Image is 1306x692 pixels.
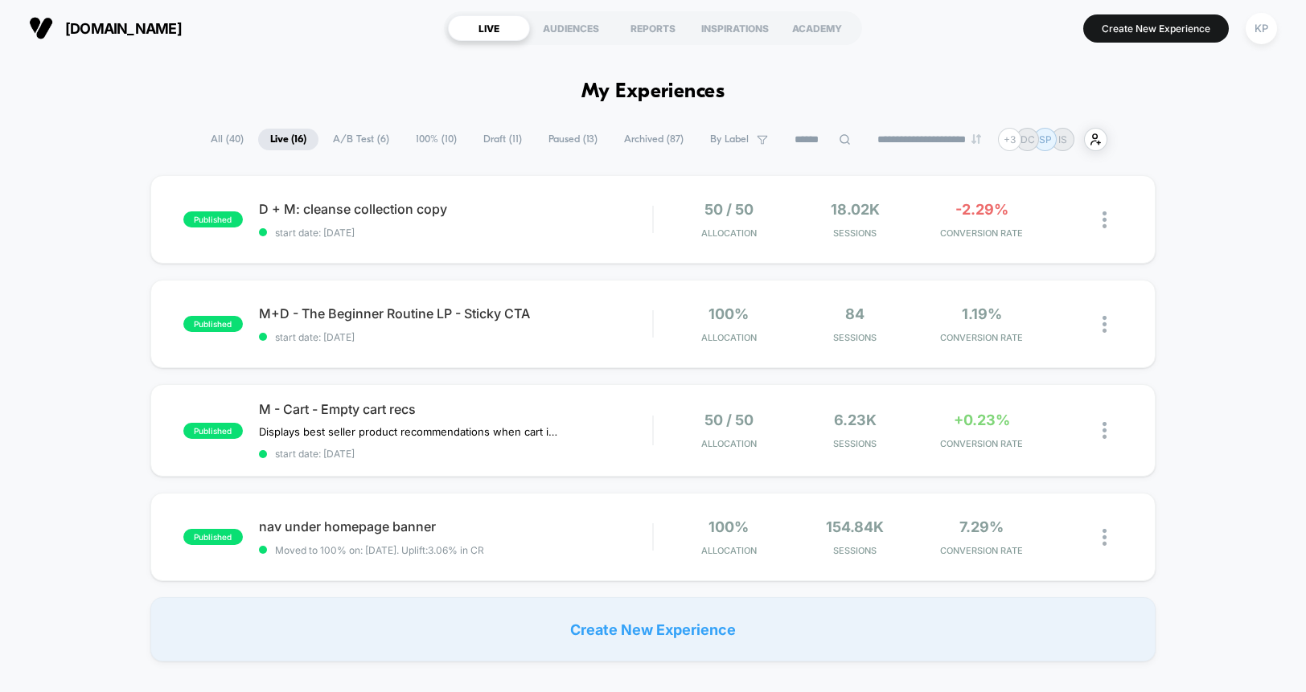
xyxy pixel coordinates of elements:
div: ACADEMY [776,15,858,41]
span: Allocation [701,438,757,449]
span: -2.29% [955,201,1008,218]
button: KP [1241,12,1282,45]
span: D + M: cleanse collection copy [259,201,652,217]
img: close [1103,211,1107,228]
p: IS [1058,133,1067,145]
span: Sessions [796,332,914,343]
span: Paused ( 13 ) [536,129,610,150]
img: close [1103,422,1107,439]
span: 7.29% [959,518,1004,535]
p: SP [1039,133,1052,145]
span: nav under homepage banner [259,518,652,534]
h1: My Experiences [581,80,725,104]
span: Archived ( 87 ) [612,129,696,150]
span: 84 [845,305,865,322]
span: start date: [DATE] [259,448,652,460]
div: KP [1246,13,1277,44]
span: CONVERSION RATE [922,332,1041,343]
span: 100% [708,305,749,322]
div: + 3 [998,128,1021,151]
span: [DOMAIN_NAME] [65,20,182,37]
div: Create New Experience [150,597,1156,661]
img: Visually logo [29,16,53,40]
span: published [183,211,243,227]
span: Sessions [796,227,914,239]
img: close [1103,529,1107,546]
span: By Label [710,133,749,145]
span: Sessions [796,545,914,556]
span: published [183,316,243,332]
div: REPORTS [612,15,694,41]
span: Moved to 100% on: [DATE] . Uplift: 3.06% in CR [275,544,484,556]
span: A/B Test ( 6 ) [321,129,401,150]
span: 1.19% [962,305,1002,322]
span: published [183,529,243,545]
span: CONVERSION RATE [922,438,1041,449]
span: Live ( 16 ) [258,129,318,150]
span: start date: [DATE] [259,227,652,239]
span: Allocation [701,545,757,556]
div: INSPIRATIONS [694,15,776,41]
span: CONVERSION RATE [922,545,1041,556]
span: 50 / 50 [704,201,754,218]
span: Draft ( 11 ) [471,129,534,150]
span: CONVERSION RATE [922,227,1041,239]
span: 6.23k [834,412,877,428]
span: published [183,423,243,439]
span: 50 / 50 [704,412,754,428]
div: LIVE [448,15,530,41]
span: +0.23% [954,412,1010,428]
button: [DOMAIN_NAME] [24,15,187,41]
span: M+D - The Beginner Routine LP - Sticky CTA [259,305,652,321]
span: 154.84k [826,518,884,535]
p: DC [1021,133,1035,145]
span: All ( 40 ) [199,129,256,150]
span: 100% [708,518,749,535]
div: AUDIENCES [530,15,612,41]
span: Sessions [796,438,914,449]
span: 100% ( 10 ) [404,129,469,150]
span: Allocation [701,332,757,343]
span: M - Cart - Empty cart recs [259,401,652,417]
span: start date: [DATE] [259,331,652,343]
img: close [1103,316,1107,333]
span: Allocation [701,227,757,239]
span: 18.02k [831,201,880,218]
span: Displays best seller product recommendations when cart is empty. [259,425,557,438]
img: end [971,134,981,144]
button: Create New Experience [1083,14,1229,43]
